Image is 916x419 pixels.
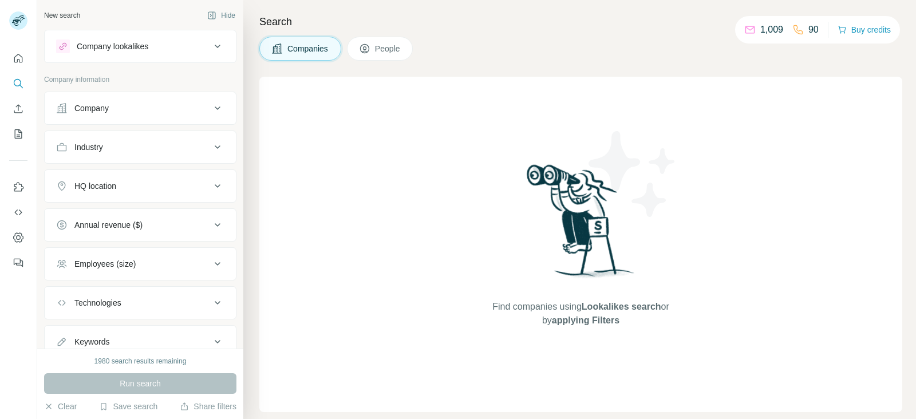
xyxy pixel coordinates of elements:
button: Clear [44,401,77,412]
button: Save search [99,401,157,412]
div: Keywords [74,336,109,347]
div: New search [44,10,80,21]
img: Surfe Illustration - Stars [581,122,684,226]
p: 90 [808,23,819,37]
button: Employees (size) [45,250,236,278]
span: Companies [287,43,329,54]
button: Company lookalikes [45,33,236,60]
p: Company information [44,74,236,85]
button: Enrich CSV [9,98,27,119]
button: Use Surfe on LinkedIn [9,177,27,197]
button: Share filters [180,401,236,412]
button: Hide [199,7,243,24]
button: Quick start [9,48,27,69]
div: Annual revenue ($) [74,219,143,231]
button: Keywords [45,328,236,355]
span: applying Filters [552,315,619,325]
button: Buy credits [838,22,891,38]
button: Use Surfe API [9,202,27,223]
div: Employees (size) [74,258,136,270]
button: HQ location [45,172,236,200]
div: Company [74,102,109,114]
button: Feedback [9,252,27,273]
button: My lists [9,124,27,144]
button: Dashboard [9,227,27,248]
button: Industry [45,133,236,161]
div: Technologies [74,297,121,309]
span: People [375,43,401,54]
div: HQ location [74,180,116,192]
button: Annual revenue ($) [45,211,236,239]
div: 1980 search results remaining [94,356,187,366]
p: 1,009 [760,23,783,37]
div: Company lookalikes [77,41,148,52]
button: Search [9,73,27,94]
button: Technologies [45,289,236,317]
span: Find companies using or by [489,300,672,327]
img: Surfe Illustration - Woman searching with binoculars [522,161,641,289]
h4: Search [259,14,902,30]
div: Industry [74,141,103,153]
button: Company [45,94,236,122]
span: Lookalikes search [582,302,661,311]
